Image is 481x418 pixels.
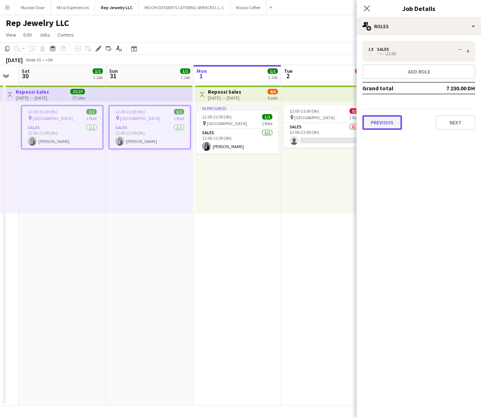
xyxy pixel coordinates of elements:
[24,57,42,63] span: Week 35
[357,18,481,35] div: Roles
[93,68,103,74] span: 1/1
[195,72,207,80] span: 1
[109,124,190,148] app-card-role: Sales1/112:00-21:00 (9h)[PERSON_NAME]
[207,121,247,126] span: [GEOGRAPHIC_DATA]
[362,115,402,130] button: Previous
[459,47,462,52] div: --
[16,95,49,101] div: [DATE] → [DATE]
[55,30,77,39] a: Comms
[22,68,30,74] span: Sat
[93,75,102,80] div: 1 Job
[268,89,278,94] span: 4/6
[294,115,335,120] span: [GEOGRAPHIC_DATA]
[355,75,365,80] div: 1 Job
[262,114,272,120] span: 1/1
[284,123,366,148] app-card-role: Sales0/112:00-21:00 (9h)
[39,31,50,38] span: Jobs
[86,109,97,114] span: 1/1
[28,109,57,114] span: 12:00-21:00 (9h)
[350,108,360,114] span: 0/1
[20,72,30,80] span: 30
[57,31,74,38] span: Comms
[197,68,207,74] span: Mon
[283,72,292,80] span: 2
[202,114,232,120] span: 12:00-21:00 (9h)
[362,64,475,79] button: Add role
[109,105,191,149] app-job-card: 12:00-21:00 (9h)1/1 [GEOGRAPHIC_DATA]1 RoleSales1/112:00-21:00 (9h)[PERSON_NAME]
[109,68,118,74] span: Sun
[368,52,462,56] div: --:-- -21:00
[196,105,278,154] app-job-card: In progress12:00-21:00 (9h)1/1 [GEOGRAPHIC_DATA]1 RoleSales1/112:00-21:00 (9h)[PERSON_NAME]
[45,57,52,63] div: +04
[436,115,475,130] button: Next
[21,105,103,149] app-job-card: 12:00-21:00 (9h)1/1 [GEOGRAPHIC_DATA]1 RoleSales1/112:00-21:00 (9h)[PERSON_NAME]
[262,121,272,126] span: 1 Role
[180,75,190,80] div: 1 Job
[368,47,377,52] div: 1 x
[51,0,95,15] button: Miral Experiences
[349,115,360,120] span: 1 Role
[208,95,241,101] div: [DATE] → [DATE]
[15,0,51,15] button: Maroon Door
[180,68,190,74] span: 1/1
[268,75,277,80] div: 1 Job
[108,72,118,80] span: 31
[36,30,53,39] a: Jobs
[139,0,230,15] button: MOCHI DESSERTS CATERING SERVICES L.L.C
[196,129,278,154] app-card-role: Sales1/112:00-21:00 (9h)[PERSON_NAME]
[284,105,366,148] app-job-card: 12:00-21:00 (9h)0/1 [GEOGRAPHIC_DATA]1 RoleSales0/112:00-21:00 (9h)
[70,89,85,94] span: 27/27
[6,56,23,64] div: [DATE]
[429,82,475,94] td: 7 230.00 DH
[362,82,429,94] td: Grand total
[284,68,292,74] span: Tue
[230,0,266,15] button: Masra Coffee
[115,109,145,114] span: 12:00-21:00 (9h)
[3,30,19,39] a: View
[377,47,392,52] div: Sales
[174,116,184,121] span: 1 Role
[23,31,32,38] span: Edit
[208,89,241,95] h3: Repossi Sales
[268,94,278,101] div: 6 jobs
[95,0,139,15] button: Rep Jewelry LLC
[120,116,160,121] span: [GEOGRAPHIC_DATA]
[86,116,97,121] span: 1 Role
[22,124,102,148] app-card-role: Sales1/112:00-21:00 (9h)[PERSON_NAME]
[20,30,35,39] a: Edit
[268,68,278,74] span: 1/1
[16,89,49,95] h3: Repossi Sales
[355,68,365,74] span: 0/1
[290,108,319,114] span: 12:00-21:00 (9h)
[6,18,69,29] h1: Rep Jewelry LLC
[357,4,481,13] h3: Job Details
[72,94,85,101] div: 27 jobs
[6,31,16,38] span: View
[174,109,184,114] span: 1/1
[196,105,278,111] div: In progress
[33,116,73,121] span: [GEOGRAPHIC_DATA]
